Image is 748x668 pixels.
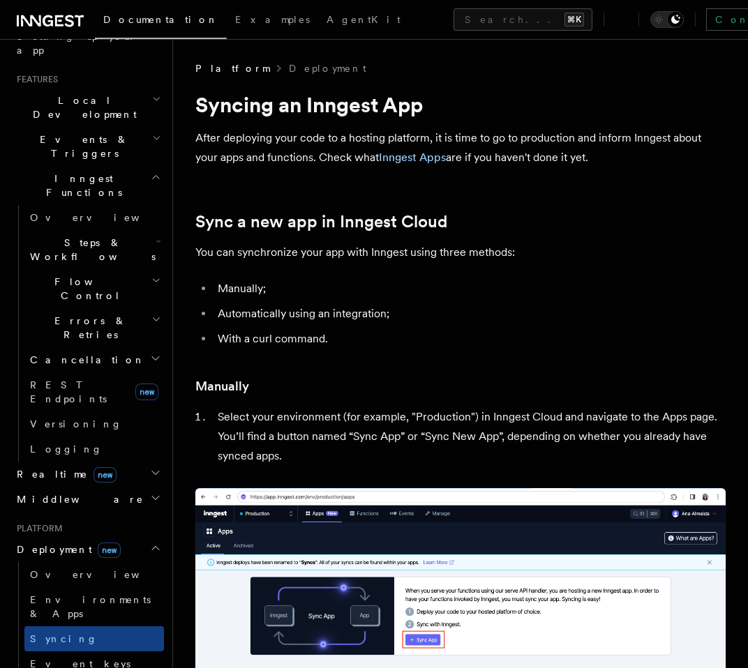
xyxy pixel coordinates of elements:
[93,467,117,483] span: new
[24,230,164,269] button: Steps & Workflows
[11,24,164,63] a: Setting up your app
[24,236,156,264] span: Steps & Workflows
[564,13,584,26] kbd: ⌘K
[214,329,726,349] li: With a curl command.
[24,353,145,367] span: Cancellation
[24,347,164,372] button: Cancellation
[327,14,401,25] span: AgentKit
[289,61,366,75] a: Deployment
[11,537,164,562] button: Deploymentnew
[24,308,164,347] button: Errors & Retries
[11,93,152,121] span: Local Development
[24,314,151,342] span: Errors & Retries
[11,172,151,199] span: Inngest Functions
[24,562,164,587] a: Overview
[227,4,318,38] a: Examples
[11,88,164,127] button: Local Development
[11,492,144,506] span: Middleware
[30,379,107,404] span: REST Endpoints
[24,372,164,411] a: REST Endpointsnew
[11,74,58,85] span: Features
[11,467,117,481] span: Realtime
[135,384,158,400] span: new
[98,542,121,558] span: new
[318,4,409,38] a: AgentKit
[11,205,164,462] div: Inngest Functions
[24,269,164,308] button: Flow Control
[30,443,103,455] span: Logging
[24,205,164,230] a: Overview
[214,304,726,324] li: Automatically using an integration;
[24,275,151,303] span: Flow Control
[95,4,227,39] a: Documentation
[24,626,164,651] a: Syncing
[30,633,98,644] span: Syncing
[195,128,726,167] p: After deploying your code to a hosting platform, it is time to go to production and inform Innges...
[103,14,218,25] span: Documentation
[195,243,726,262] p: You can synchronize your app with Inngest using three methods:
[650,11,684,28] button: Toggle dark mode
[214,279,726,298] li: Manually;
[195,92,726,117] h1: Syncing an Inngest App
[30,569,174,580] span: Overview
[195,377,249,396] a: Manually
[11,166,164,205] button: Inngest Functions
[195,61,269,75] span: Platform
[379,151,446,164] a: Inngest Apps
[30,594,151,619] span: Environments & Apps
[30,418,122,430] span: Versioning
[11,132,152,160] span: Events & Triggers
[11,487,164,512] button: Middleware
[11,523,63,534] span: Platform
[214,407,726,466] li: Select your environment (for example, "Production") in Inngest Cloud and navigate to the Apps pag...
[235,14,310,25] span: Examples
[24,437,164,462] a: Logging
[30,212,174,223] span: Overview
[454,8,592,31] button: Search...⌘K
[11,127,164,166] button: Events & Triggers
[11,462,164,487] button: Realtimenew
[24,587,164,626] a: Environments & Apps
[24,411,164,437] a: Versioning
[11,542,121,556] span: Deployment
[195,212,447,231] a: Sync a new app in Inngest Cloud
